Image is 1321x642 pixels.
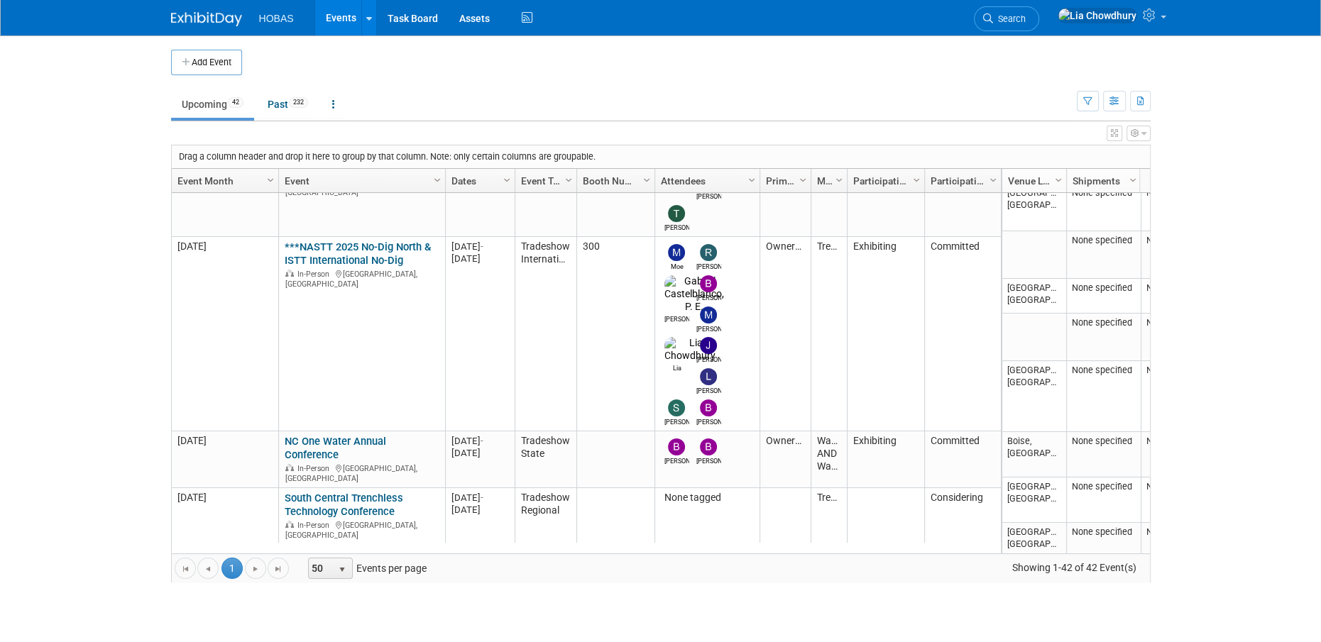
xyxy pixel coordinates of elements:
td: 300 [576,237,654,431]
td: Committed [924,431,1001,488]
img: In-Person Event [285,521,294,528]
div: Lia Chowdhury [664,362,689,373]
td: [GEOGRAPHIC_DATA], [GEOGRAPHIC_DATA] [1002,361,1066,432]
span: Go to the previous page [202,563,214,575]
span: None specified [1072,282,1132,293]
div: Bryant Welch [664,455,689,466]
img: Stephen Alston [668,399,685,416]
a: Primary Attendees [766,169,801,193]
a: ***NASTT 2025 No-Dig North & ISTT International No-Dig [285,240,431,267]
a: Participation Type [853,169,915,193]
div: Jeffrey LeBlanc [696,354,721,365]
div: Gabriel Castelblanco, P. E. [664,314,689,324]
td: Trenchless [811,237,847,431]
img: In-Person Event [285,270,294,277]
img: Lia Chowdhury [1058,8,1137,23]
div: Moe Tamizifar [664,261,689,272]
img: ExhibitDay [171,12,242,26]
a: Go to the next page [245,558,266,579]
span: None specified [1072,187,1132,198]
span: - [481,492,483,503]
div: Rene Garcia [696,261,721,272]
span: Go to the next page [250,563,261,575]
a: Column Settings [639,169,654,190]
td: [GEOGRAPHIC_DATA], [GEOGRAPHIC_DATA] [1002,279,1066,314]
div: [DATE] [451,253,508,265]
td: [GEOGRAPHIC_DATA], [GEOGRAPHIC_DATA] [1002,477,1066,523]
span: Column Settings [265,175,276,186]
span: Column Settings [432,175,443,186]
span: Column Settings [501,175,512,186]
span: Column Settings [987,175,999,186]
div: Lindsey Thiele [696,385,721,396]
span: Column Settings [563,175,574,186]
div: [DATE] [451,492,508,504]
a: Column Settings [985,169,1001,190]
img: Moe Tamizifar [668,244,685,261]
img: Lindsey Thiele [700,368,717,385]
a: Shipments [1073,169,1131,193]
a: South Central Trenchless Technology Conference [285,492,403,518]
img: Gabriel Castelblanco, P. E. [664,275,724,314]
a: NC One Water Annual Conference [285,435,386,461]
span: Column Settings [1053,175,1064,186]
a: Column Settings [1051,169,1066,190]
td: Trenchless [811,488,847,545]
img: Bryant Welch [700,399,717,416]
span: None specified [1146,282,1207,293]
span: Column Settings [746,175,757,186]
a: Market [817,169,838,193]
a: Attendees [661,169,750,193]
td: Considering [924,488,1001,545]
img: Bryant Welch [668,438,685,455]
span: 42 [228,97,243,108]
span: None specified [1146,187,1207,198]
a: Column Settings [795,169,811,190]
a: Event Type (Tradeshow National, Regional, State, Sponsorship, Assoc Event) [521,169,567,193]
span: HOBAS [259,13,294,24]
span: Events per page [290,558,441,579]
div: Gabriel Castelblanco, P. E. [696,191,721,201]
span: Go to the last page [273,563,284,575]
a: Column Settings [429,169,445,190]
span: 1 [221,558,243,579]
div: Mike Bussio [696,323,721,334]
a: Venue Location [1008,169,1057,193]
a: Column Settings [263,169,278,190]
span: None specified [1072,365,1132,375]
span: - [481,241,483,252]
span: None specified [1146,317,1207,328]
span: Showing 1-42 of 42 Event(s) [999,558,1149,577]
img: Rene Garcia [700,244,717,261]
span: 50 [309,558,333,578]
div: None tagged [661,492,753,504]
td: Owners/Engineers [760,431,811,488]
img: Tom Furie [668,205,685,222]
img: Lia Chowdhury [664,337,716,362]
div: Drag a column header and drop it here to group by that column. Note: only certain columns are gro... [172,145,1150,168]
div: [DATE] [451,435,508,447]
td: [GEOGRAPHIC_DATA], [GEOGRAPHIC_DATA] [1002,523,1066,570]
a: Dates [451,169,505,193]
span: 232 [289,97,308,108]
div: Bijan Khamanian [696,292,721,303]
span: Column Settings [797,175,809,186]
img: In-Person Event [285,464,294,471]
a: Column Settings [744,169,760,190]
span: Column Settings [1127,175,1139,186]
a: Column Settings [561,169,576,190]
span: Search [993,13,1026,24]
td: Tradeshow State [515,431,576,488]
img: Bijan Khamanian [700,275,717,292]
span: None specified [1072,526,1132,537]
button: Add Event [171,50,242,75]
a: Search [974,6,1039,31]
td: Exhibiting [847,237,924,431]
a: Column Settings [831,169,847,190]
span: In-Person [297,521,334,530]
img: Brett Ardizone [700,438,717,455]
td: Tradeshow Regional [515,488,576,545]
span: None specified [1146,526,1207,537]
span: None specified [1146,481,1207,492]
span: None specified [1146,235,1207,245]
